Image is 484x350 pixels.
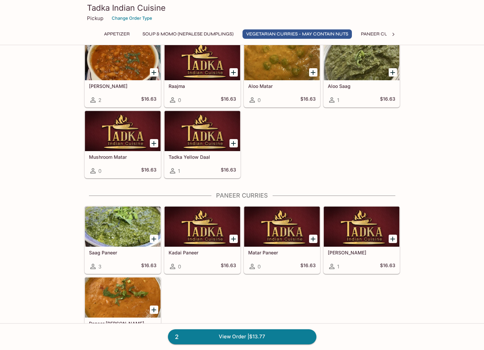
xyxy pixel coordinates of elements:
div: Chana Masala [85,40,161,80]
div: Matar Paneer [244,207,320,247]
button: Paneer Curries [357,29,405,39]
h5: $16.63 [380,262,395,270]
button: Add Kadai Paneer [229,235,238,243]
span: 0 [178,263,181,270]
div: Aloo Saag [324,40,399,80]
a: Tadka Yellow Daal1$16.63 [164,111,240,178]
h5: Aloo Saag [328,83,395,89]
button: Add Aloo Saag [389,68,397,77]
h5: Saag Paneer [89,250,157,255]
h5: $16.63 [141,167,157,175]
h5: $16.63 [221,96,236,104]
div: Paneer Tikka Masala [85,277,161,318]
button: Add Aloo Matar [309,68,317,77]
button: Add Matar Paneer [309,235,317,243]
span: 0 [178,97,181,103]
span: 1 [337,263,339,270]
h5: Kadai Paneer [169,250,236,255]
div: Kadai Paneer [165,207,240,247]
span: 2 [98,97,101,103]
a: [PERSON_NAME]2$16.63 [85,40,161,107]
a: Aloo Matar0$16.63 [244,40,320,107]
span: 0 [258,97,261,103]
h5: Matar Paneer [248,250,316,255]
span: 0 [98,168,101,174]
p: Pickup [87,15,103,21]
h4: Paneer Curries [84,192,400,199]
button: Add Paneer Makhani [389,235,397,243]
button: Vegetarian Curries - may contain nuts [243,29,352,39]
button: Add Tadka Yellow Daal [229,139,238,147]
a: [PERSON_NAME]1$16.63 [323,206,400,274]
button: Appetizer [100,29,133,39]
h5: $16.63 [300,96,316,104]
button: Add Mushroom Matar [150,139,158,147]
h5: Mushroom Matar [89,154,157,160]
div: Mushroom Matar [85,111,161,151]
button: Add Paneer Tikka Masala [150,306,158,314]
h5: $16.63 [141,96,157,104]
h5: [PERSON_NAME] [89,83,157,89]
a: Mushroom Matar0$16.63 [85,111,161,178]
span: 1 [337,97,339,103]
a: 2View Order |$13.77 [168,329,316,344]
a: Matar Paneer0$16.63 [244,206,320,274]
h5: Raajma [169,83,236,89]
h5: [PERSON_NAME] [328,250,395,255]
h3: Tadka Indian Cuisine [87,3,397,13]
button: Add Saag Paneer [150,235,158,243]
span: 0 [258,263,261,270]
button: Add Raajma [229,68,238,77]
button: Soup & Momo (Nepalese Dumplings) [139,29,237,39]
div: Aloo Matar [244,40,320,80]
div: Tadka Yellow Daal [165,111,240,151]
a: Raajma0$16.63 [164,40,240,107]
a: Kadai Paneer0$16.63 [164,206,240,274]
h5: Paneer [PERSON_NAME] [89,321,157,326]
h5: Aloo Matar [248,83,316,89]
h5: $16.63 [380,96,395,104]
div: Raajma [165,40,240,80]
span: 1 [178,168,180,174]
span: 3 [98,263,101,270]
div: Paneer Makhani [324,207,399,247]
a: Saag Paneer3$16.63 [85,206,161,274]
h5: $16.63 [221,262,236,270]
a: Paneer [PERSON_NAME]0$16.63 [85,277,161,345]
span: 2 [171,332,183,342]
button: Add Chana Masala [150,68,158,77]
div: Saag Paneer [85,207,161,247]
button: Change Order Type [109,13,155,23]
h5: $16.63 [221,167,236,175]
a: Aloo Saag1$16.63 [323,40,400,107]
h5: $16.63 [141,262,157,270]
h5: $16.63 [300,262,316,270]
h5: Tadka Yellow Daal [169,154,236,160]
